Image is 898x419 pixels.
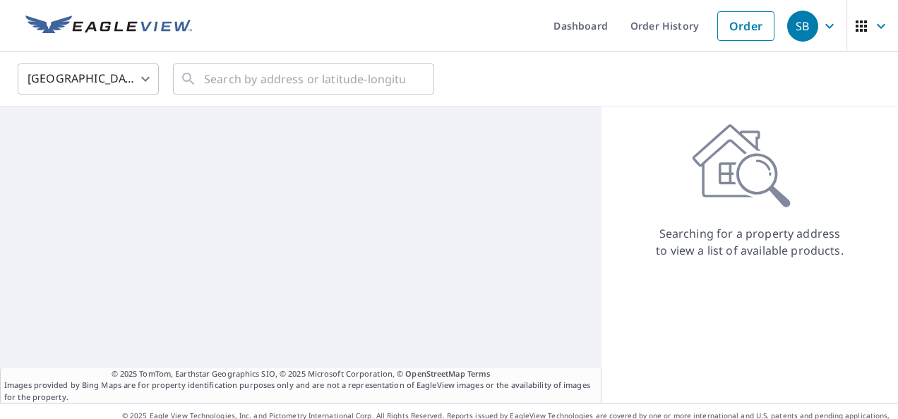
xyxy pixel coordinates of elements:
div: SB [787,11,818,42]
p: Searching for a property address to view a list of available products. [655,225,844,259]
a: Terms [467,368,491,379]
img: EV Logo [25,16,192,37]
div: [GEOGRAPHIC_DATA] [18,59,159,99]
a: OpenStreetMap [405,368,465,379]
a: Order [717,11,774,41]
input: Search by address or latitude-longitude [204,59,405,99]
span: © 2025 TomTom, Earthstar Geographics SIO, © 2025 Microsoft Corporation, © [112,368,491,380]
